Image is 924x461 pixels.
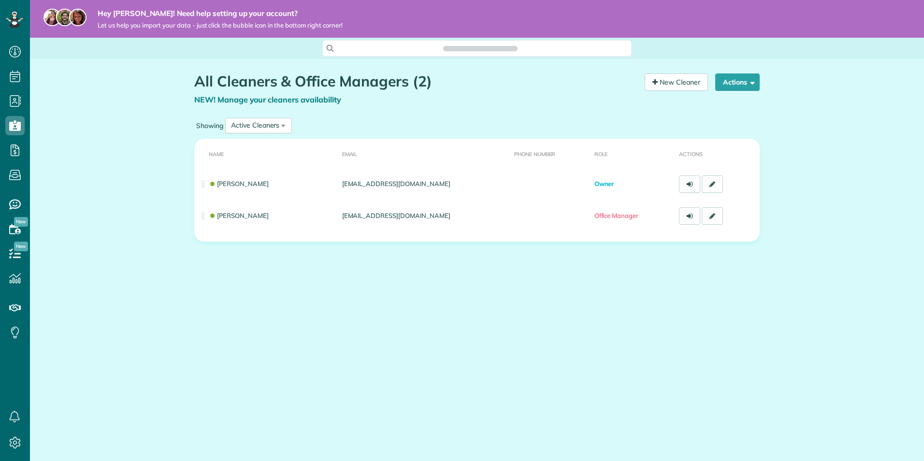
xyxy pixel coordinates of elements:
[594,212,638,219] span: Office Manager
[14,217,28,227] span: New
[56,9,73,26] img: jorge-587dff0eeaa6aab1f244e6dc62b8924c3b6ad411094392a53c71c6c4a576187d.jpg
[98,21,343,29] span: Let us help you import your data - just click the bubble icon in the bottom right corner!
[98,9,343,18] strong: Hey [PERSON_NAME]! Need help setting up your account?
[591,139,676,168] th: Role
[209,180,269,187] a: [PERSON_NAME]
[510,139,591,168] th: Phone number
[43,9,61,26] img: maria-72a9807cf96188c08ef61303f053569d2e2a8a1cde33d635c8a3ac13582a053d.jpg
[194,73,637,89] h1: All Cleaners & Office Managers (2)
[715,73,760,91] button: Actions
[338,168,510,200] td: [EMAIL_ADDRESS][DOMAIN_NAME]
[453,43,507,53] span: Search ZenMaid…
[194,121,225,130] label: Showing
[14,242,28,251] span: New
[194,139,338,168] th: Name
[69,9,87,26] img: michelle-19f622bdf1676172e81f8f8fba1fb50e276960ebfe0243fe18214015130c80e4.jpg
[645,73,708,91] a: New Cleaner
[675,139,760,168] th: Actions
[594,180,614,187] span: Owner
[194,95,341,104] a: NEW! Manage your cleaners availability
[338,139,510,168] th: Email
[231,120,279,130] div: Active Cleaners
[338,200,510,232] td: [EMAIL_ADDRESS][DOMAIN_NAME]
[209,212,269,219] a: [PERSON_NAME]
